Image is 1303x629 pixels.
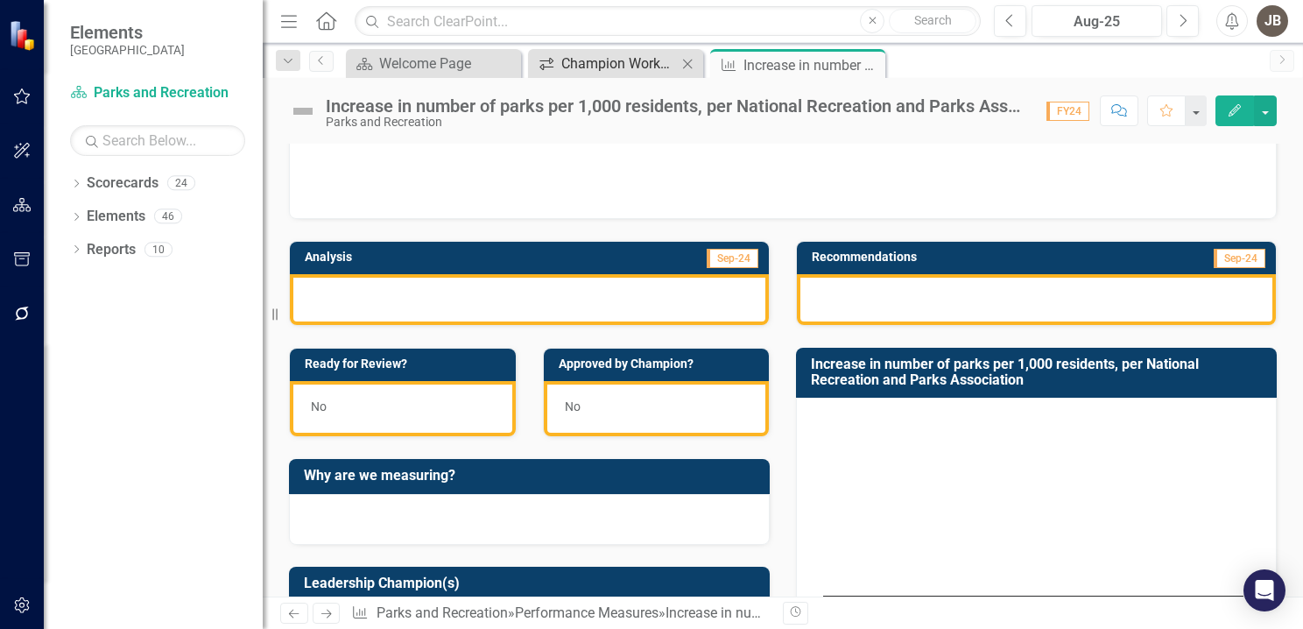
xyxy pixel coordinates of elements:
div: Aug-25 [1038,11,1156,32]
a: Performance Measures [515,604,659,621]
div: 46 [154,209,182,224]
a: Scorecards [87,173,158,194]
div: 10 [144,242,173,257]
span: FY24 [1046,102,1089,121]
a: Champion Workspace [532,53,677,74]
button: Aug-25 [1032,5,1162,37]
div: Increase in number of parks per 1,000 residents, per National Recreation and Parks Association [743,54,881,76]
h3: Recommendations [812,251,1114,264]
span: Elements [70,22,185,43]
div: Parks and Recreation [326,116,1029,129]
input: Search ClearPoint... [355,6,981,37]
h3: Why are we measuring? [304,468,761,484]
h3: Approved by Champion? [559,357,761,371]
h3: Leadership Champion(s) [304,576,761,591]
h3: Ready for Review? [305,357,507,371]
div: Increase in number of parks per 1,000 residents, per National Recreation and Parks Association [666,604,1250,621]
button: JB [1257,5,1288,37]
h3: Analysis [305,251,518,264]
span: Sep-24 [707,249,758,268]
a: Parks and Recreation [377,604,508,621]
img: ClearPoint Strategy [9,20,39,51]
button: Search [889,9,976,33]
a: Reports [87,240,136,260]
div: Welcome Page [379,53,517,74]
span: No [565,399,581,413]
a: Welcome Page [350,53,517,74]
span: Sep-24 [1214,249,1265,268]
a: Parks and Recreation [70,83,245,103]
div: Increase in number of parks per 1,000 residents, per National Recreation and Parks Association [326,96,1029,116]
div: Champion Workspace [561,53,677,74]
input: Search Below... [70,125,245,156]
span: No [311,399,327,413]
span: Search [914,13,952,27]
div: Open Intercom Messenger [1243,569,1285,611]
a: Elements [87,207,145,227]
h3: Increase in number of parks per 1,000 residents, per National Recreation and Parks Association [811,357,1268,387]
div: 24 [167,176,195,191]
small: [GEOGRAPHIC_DATA] [70,43,185,57]
div: » » [351,604,770,624]
img: Not Defined [289,97,317,125]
